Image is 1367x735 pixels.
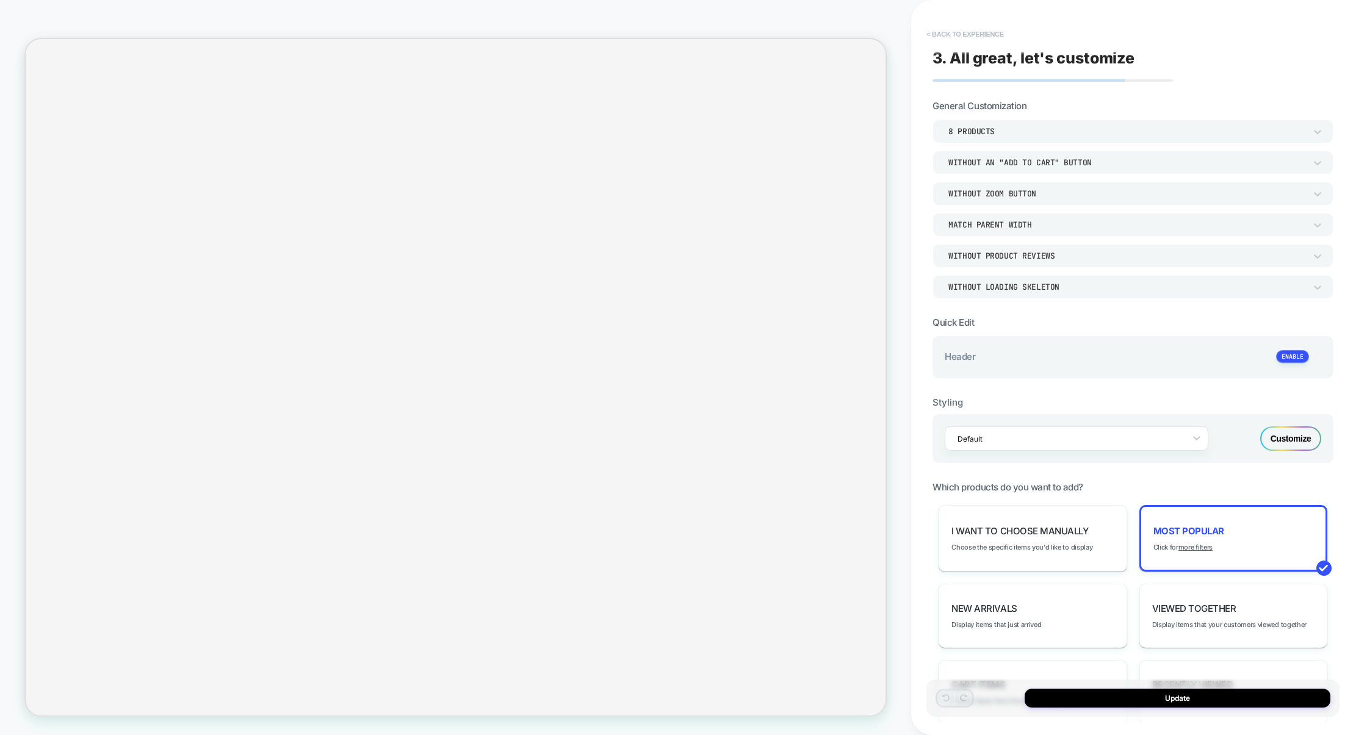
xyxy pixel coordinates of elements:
div: WITHOUT LOADING SKELETON [948,282,1305,292]
div: Styling [932,396,1333,408]
span: Most Popular [1153,525,1224,537]
div: Without an "add to cart" button [948,157,1305,168]
span: 3. All great, let's customize [932,49,1134,67]
span: General Customization [932,100,1026,112]
div: Without Zoom Button [948,188,1305,199]
button: Update [1025,689,1330,708]
span: I want to choose manually [951,525,1088,537]
span: Header [945,351,975,362]
span: PRODUCT: Butter Yellow Drop Waist [PERSON_NAME] Midi Dress [d250446ylw] [371,9,487,29]
div: Match Parent Width [948,220,1305,230]
span: Display items that your customers viewed together [1152,620,1307,629]
span: Display items that just arrived [951,620,1041,629]
div: 8 Products [948,126,1305,137]
span: Viewed Together [1152,603,1236,614]
span: Choose the specific items you'd like to display [951,543,1092,551]
span: Which products do you want to add? [932,481,1083,493]
span: Click for [1153,543,1213,551]
button: < Back to experience [920,24,1009,44]
span: New Arrivals [951,603,1017,614]
span: Recently Viewed [1152,679,1233,690]
span: Quick Edit [932,317,974,328]
span: Cart Items [951,679,1005,690]
div: Without Product Reviews [948,251,1305,261]
span: Theme: MAIN [511,9,558,29]
u: more filters [1178,543,1213,551]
